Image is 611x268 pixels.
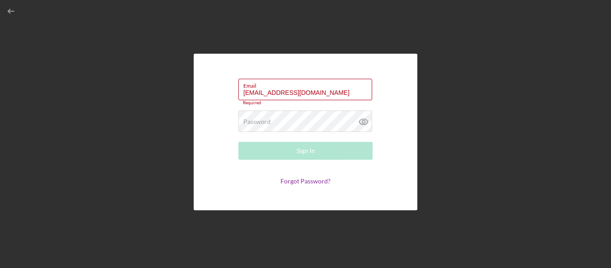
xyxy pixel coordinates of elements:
[238,100,373,106] div: Required
[243,79,372,89] label: Email
[238,142,373,160] button: Sign In
[297,142,315,160] div: Sign In
[280,177,331,185] a: Forgot Password?
[243,118,271,125] label: Password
